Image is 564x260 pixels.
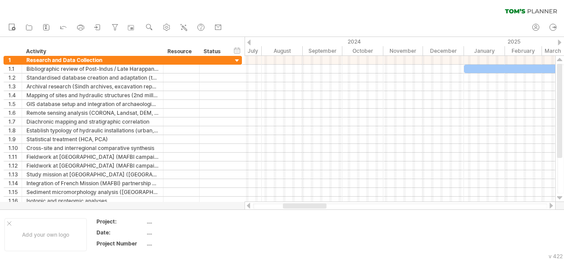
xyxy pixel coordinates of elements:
div: 1.15 [8,188,22,196]
div: Project Number [96,240,145,247]
div: 1.7 [8,117,22,126]
div: Research and Data Collection [26,56,159,64]
div: Establish typology of hydraulic installations (urban, rural, artisanal) [26,126,159,135]
div: 1.2 [8,73,22,82]
div: Cross-site and interregional comparative synthesis [26,144,159,152]
div: 1.13 [8,170,22,179]
div: Statistical treatment (HCA, PCA) [26,135,159,143]
div: 1.8 [8,126,22,135]
div: Activity [26,47,158,56]
div: Archival research (Sindh archives, excavation reports, photographs, field diaries) [26,82,159,91]
div: Status [204,47,223,56]
div: August 2024 [262,46,303,55]
div: 1.3 [8,82,22,91]
div: Diachronic mapping and stratigraphic correlation [26,117,159,126]
div: 1.9 [8,135,22,143]
div: .... [147,218,221,225]
div: 1.14 [8,179,22,187]
div: Study mission at [GEOGRAPHIC_DATA] ([GEOGRAPHIC_DATA]) [26,170,159,179]
div: Bibliographic review of Post-Indus / Late Harappan sites [26,65,159,73]
div: GIS database setup and integration of archaeological, palaeoenvironmental data [26,100,159,108]
div: January 2025 [464,46,505,55]
div: Integration of French Mission (MAFBI) partnership and coordination [26,179,159,187]
div: .... [147,229,221,236]
div: 1.11 [8,153,22,161]
div: Project: [96,218,145,225]
div: Remote sensing analysis (CORONA, Landsat, DEM, [PERSON_NAME]) [26,109,159,117]
div: Fieldwork at [GEOGRAPHIC_DATA] (MAFBI campaigns) [26,153,159,161]
div: 1.10 [8,144,22,152]
div: Add your own logo [4,218,87,251]
div: Standardised database creation and adaptation (typology, materials, functions) [26,73,159,82]
div: December 2024 [423,46,464,55]
div: February 2025 [505,46,542,55]
div: 1.1 [8,65,22,73]
div: 1.5 [8,100,22,108]
div: October 2024 [342,46,383,55]
div: Resource [167,47,194,56]
div: 1.6 [8,109,22,117]
div: November 2024 [383,46,423,55]
div: 1.16 [8,197,22,205]
div: 1 [8,56,22,64]
div: 1.12 [8,161,22,170]
div: .... [147,240,221,247]
div: September 2024 [303,46,342,55]
div: 1.4 [8,91,22,99]
div: Sediment micromorphology analysis ([GEOGRAPHIC_DATA], [GEOGRAPHIC_DATA], [GEOGRAPHIC_DATA] labs) [26,188,159,196]
div: Isotopic and proteomic analyses [26,197,159,205]
div: Fieldwork at [GEOGRAPHIC_DATA] (MAFBI campaigns) [26,161,159,170]
div: Date: [96,229,145,236]
div: v 422 [549,253,563,260]
div: Mapping of sites and hydraulic structures (2nd millennium BCE & Early Iron Age) [26,91,159,99]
